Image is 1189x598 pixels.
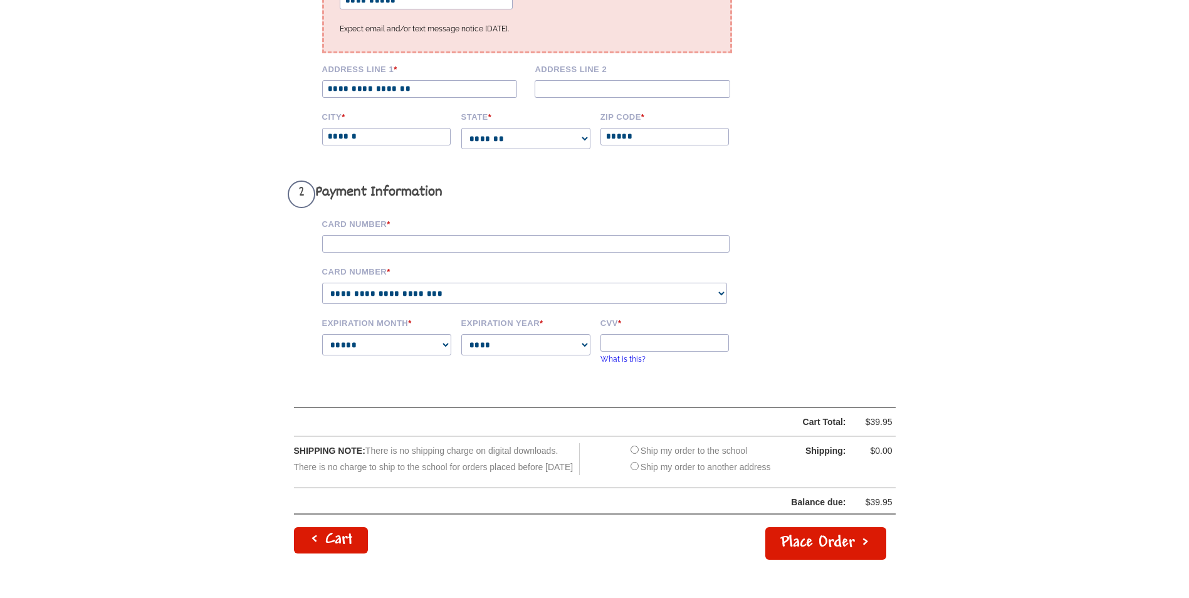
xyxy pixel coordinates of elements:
[600,110,731,122] label: Zip code
[294,446,365,456] span: SHIPPING NOTE:
[765,527,886,560] button: Place Order >
[322,317,453,328] label: Expiration Month
[295,495,846,510] div: Balance due:
[294,443,580,475] div: There is no shipping charge on digital downloads. There is no charge to ship to the school for or...
[535,63,739,74] label: Address Line 2
[322,265,748,276] label: Card Number
[600,317,731,328] label: CVV
[322,110,453,122] label: City
[294,527,368,553] a: < Cart
[855,443,893,459] div: $0.00
[461,317,592,328] label: Expiration Year
[600,355,646,364] a: What is this?
[288,181,748,208] h3: Payment Information
[461,110,592,122] label: State
[322,63,526,74] label: Address Line 1
[855,495,893,510] div: $39.95
[322,218,748,229] label: Card Number
[340,22,715,36] p: Expect email and/or text message notice [DATE].
[326,414,846,430] div: Cart Total:
[855,414,893,430] div: $39.95
[783,443,846,459] div: Shipping:
[627,443,771,475] div: Ship my order to the school Ship my order to another address
[288,181,315,208] span: 2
